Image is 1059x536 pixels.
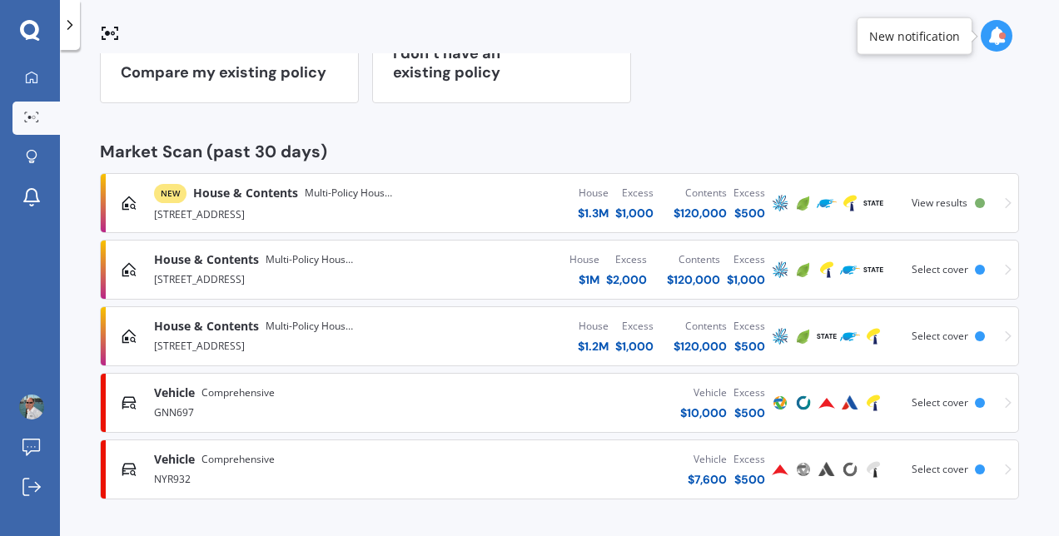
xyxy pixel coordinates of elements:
[770,326,790,346] img: AMP
[154,251,259,268] span: House & Contents
[770,393,790,413] img: Protecta
[154,184,186,203] span: NEW
[863,260,883,280] img: State
[793,193,813,213] img: Initio
[840,393,860,413] img: Autosure
[606,251,647,268] div: Excess
[912,462,968,476] span: Select cover
[680,404,727,421] div: $ 10,000
[201,451,275,468] span: Comprehensive
[667,271,720,288] div: $ 120,000
[154,268,354,288] div: [STREET_ADDRESS]
[770,193,790,213] img: AMP
[680,385,727,401] div: Vehicle
[578,205,609,221] div: $ 1.3M
[615,338,654,355] div: $ 1,000
[674,205,727,221] div: $ 120,000
[154,385,195,401] span: Vehicle
[688,471,727,488] div: $ 7,600
[100,439,1019,499] a: VehicleComprehensiveNYR932Vehicle$7,600Excess$500ProvidentProtectaAutosureCoveTowerSelect cover
[154,401,445,421] div: GNN697
[912,196,967,210] span: View results
[840,193,860,213] img: Tower
[569,251,599,268] div: House
[154,318,259,335] span: House & Contents
[154,203,354,223] div: [STREET_ADDRESS]
[606,271,647,288] div: $ 2,000
[912,395,968,409] span: Select cover
[100,143,1019,160] div: Market Scan (past 30 days)
[840,260,860,280] img: Trade Me Insurance
[667,251,720,268] div: Contents
[793,459,813,479] img: Protecta
[727,251,765,268] div: Excess
[912,329,968,343] span: Select cover
[100,240,1019,300] a: House & ContentsMulti-Policy House and Contents[STREET_ADDRESS]House$1MExcess$2,000Contents$120,0...
[912,262,968,276] span: Select cover
[569,271,599,288] div: $ 1M
[201,385,275,401] span: Comprehensive
[733,318,765,335] div: Excess
[863,326,883,346] img: Tower
[615,318,654,335] div: Excess
[100,173,1019,233] a: NEWHouse & ContentsMulti-Policy House and Contents[STREET_ADDRESS]House$1.3MExcess$1,000Contents$...
[733,404,765,421] div: $ 500
[615,185,654,201] div: Excess
[674,185,727,201] div: Contents
[863,459,883,479] img: Tower
[266,251,357,268] span: Multi-Policy House and Contents
[793,260,813,280] img: Initio
[100,373,1019,433] a: VehicleComprehensiveGNN697Vehicle$10,000Excess$500ProtectaCoveProvidentAutosureTowerSelect cover
[615,205,654,221] div: $ 1,000
[193,185,298,201] span: House & Contents
[840,326,860,346] img: Trade Me Insurance
[305,185,396,201] span: Multi-Policy House and Contents
[817,326,837,346] img: State
[674,338,727,355] div: $ 120,000
[770,459,790,479] img: Provident
[793,326,813,346] img: Initio
[817,260,837,280] img: Tower
[154,451,195,468] span: Vehicle
[869,27,960,44] div: New notification
[733,451,765,468] div: Excess
[688,451,727,468] div: Vehicle
[817,393,837,413] img: Provident
[733,205,765,221] div: $ 500
[817,193,837,213] img: Trade Me Insurance
[727,271,765,288] div: $ 1,000
[733,471,765,488] div: $ 500
[154,468,445,488] div: NYR932
[863,393,883,413] img: Tower
[154,335,354,355] div: [STREET_ADDRESS]
[733,185,765,201] div: Excess
[817,459,837,479] img: Autosure
[121,63,338,82] h3: Compare my existing policy
[770,260,790,280] img: AMP
[578,338,609,355] div: $ 1.2M
[674,318,727,335] div: Contents
[578,185,609,201] div: House
[393,44,610,82] h3: I don’t have an existing policy
[840,459,860,479] img: Cove
[733,338,765,355] div: $ 500
[578,318,609,335] div: House
[100,306,1019,366] a: House & ContentsMulti-Policy House and Contents[STREET_ADDRESS]House$1.2MExcess$1,000Contents$120...
[733,385,765,401] div: Excess
[19,395,44,419] img: ACg8ocIi9ig-GfbI8cdrDkjriVdzUjZ4fbMO1sngTdBshvJ8XuE1a8E=s96-c
[863,193,883,213] img: State
[793,393,813,413] img: Cove
[266,318,357,335] span: Multi-Policy House and Contents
